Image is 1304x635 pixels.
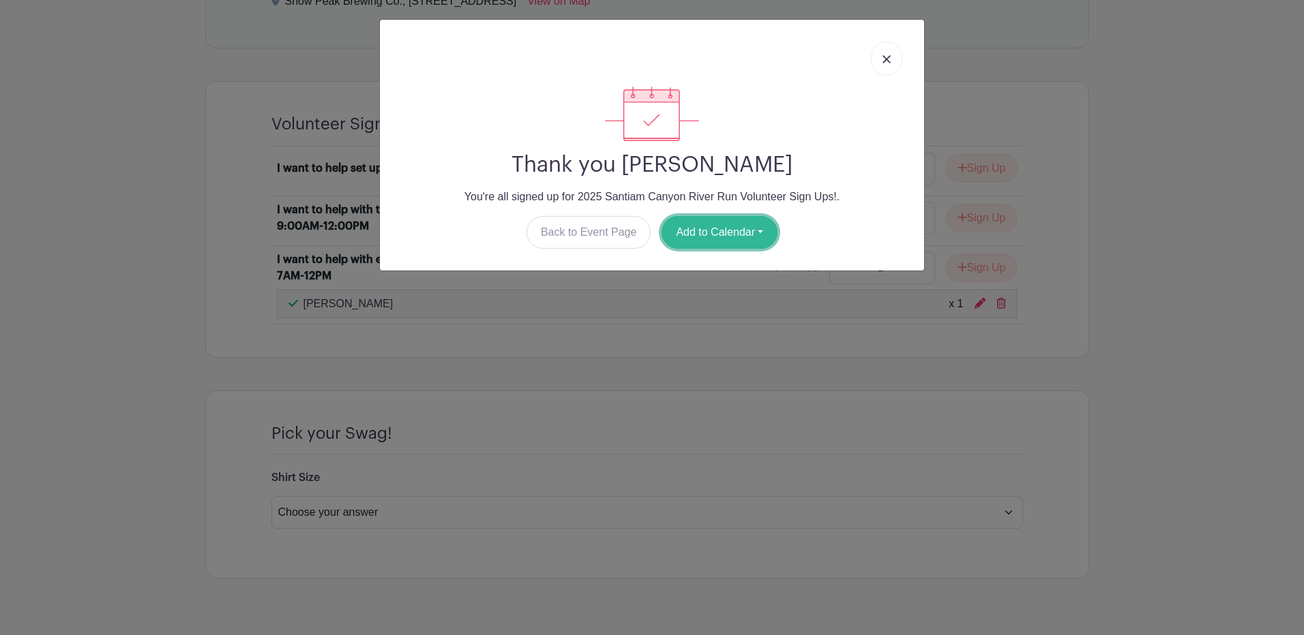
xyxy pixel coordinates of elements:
img: close_button-5f87c8562297e5c2d7936805f587ecaba9071eb48480494691a3f1689db116b3.svg [883,55,891,63]
img: signup_complete-c468d5dda3e2740ee63a24cb0ba0d3ce5d8a4ecd24259e683200fb1569d990c8.svg [605,87,699,141]
h2: Thank you [PERSON_NAME] [391,152,913,178]
button: Add to Calendar [662,216,777,249]
a: Back to Event Page [527,216,651,249]
p: You're all signed up for 2025 Santiam Canyon River Run Volunteer Sign Ups!. [391,189,913,205]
